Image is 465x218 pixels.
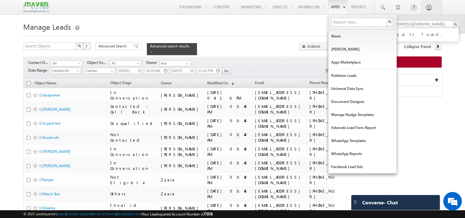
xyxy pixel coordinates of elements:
input: Type to Search [159,60,191,66]
div: [EMAIL_ADDRESS][DOMAIN_NAME] [255,202,303,214]
div: Not Contacted [110,132,155,143]
div: Contacted - Call Back [110,104,155,115]
div: [PHONE_NUMBER] [309,104,350,115]
div: [DATE] 03:48 PM [207,132,249,143]
a: Created On [50,68,81,74]
div: [EMAIL_ADDRESS][DOMAIN_NAME] [255,188,303,199]
a: Ranjan [42,177,54,182]
span: Owner [161,81,172,85]
a: Email [252,79,267,87]
div: [DATE] 03:48 PM [207,118,249,129]
input: Search here... [331,18,387,26]
a: Facebook Lead Ads [328,160,397,173]
span: Object Stage [110,80,131,85]
button: ? [83,42,90,50]
a: Object Name [32,80,59,88]
a: All [51,60,82,66]
a: Jayapranav [42,93,60,97]
span: Custom [84,68,113,73]
textarea: Type your message and hit 'Enter' [8,57,113,166]
span: Date Range [28,68,50,73]
a: Custom [84,68,115,74]
span: Your Leadsquared Account Number is [142,212,213,216]
div: [PHONE_NUMBER] [309,188,350,199]
a: Contact Support [67,212,91,216]
a: Object Stage [107,79,134,87]
div: [PERSON_NAME] [161,106,201,112]
a: Sheema [42,206,55,210]
div: [DATE] 04:16 PM [207,90,249,101]
div: [PERSON_NAME] [161,163,201,168]
div: [EMAIL_ADDRESS][DOMAIN_NAME] [255,132,303,143]
input: Check all records [27,81,31,85]
span: Object Source [87,60,110,65]
div: [EMAIL_ADDRESS][DOMAIN_NAME] [255,174,303,185]
div: Invalid Number [110,202,155,214]
span: Advanced Search [99,43,129,49]
div: [EMAIL_ADDRESS][DOMAIN_NAME] [255,146,303,157]
div: [DATE] 03:48 PM [207,160,249,171]
div: Disqualified [110,121,155,126]
a: About [57,212,66,216]
a: Show All Items [182,60,190,67]
span: Converse - Chat [362,200,398,205]
div: [DATE] 03:48 PM [207,174,249,185]
a: Apps Marketplace [328,56,397,69]
div: [PERSON_NAME] [PERSON_NAME] [161,146,201,157]
div: [DATE] 03:48 PM [207,146,249,157]
div: [PHONE_NUMBER] [309,174,350,185]
button: Actions [299,42,335,50]
div: Others [110,191,155,197]
div: [DATE] 03:48 PM [207,202,249,214]
input: Search Objects [375,20,459,28]
div: [PHONE_NUMBER] [309,160,350,171]
span: All [51,60,81,66]
a: WhatsApp Reports [328,147,397,160]
div: Chat with us now [32,33,104,41]
div: Minimize live chat window [102,3,116,18]
input: Go [222,68,230,74]
div: [PHONE_NUMBER] [309,146,350,157]
a: Terms of Service [92,212,116,216]
em: Start Chat [84,171,112,179]
img: Custom Logo [23,2,49,12]
span: Manage Leads [23,22,71,32]
div: [DATE] 03:48 PM [207,104,249,115]
span: ? [86,43,88,49]
img: Search [388,20,391,23]
div: In Conversation [110,146,155,157]
span: Created On [50,68,79,73]
div: [EMAIL_ADDRESS][DOMAIN_NAME] [255,160,303,171]
div: [PHONE_NUMBER] [309,90,350,101]
a: [PERSON_NAME] [42,149,71,154]
a: Publisher Leads [328,69,397,82]
div: Zaara [161,177,201,183]
a: Phone Number [306,79,338,87]
span: Modified On [207,81,228,85]
div: [PERSON_NAME] [161,92,201,98]
div: No results found. [378,30,461,38]
div: [DATE] 03:48 PM [207,188,249,199]
a: Mavis [328,30,397,43]
span: © 2025 LeadSquared | | | | | [23,211,213,217]
a: iit paid test [42,121,60,126]
img: d_60004797649_company_0_60004797649 [11,33,26,41]
span: 77978 [203,212,213,216]
span: Contact Stage [28,60,51,65]
div: Zaara [161,191,201,197]
div: [PHONE_NUMBER] [309,118,350,129]
span: Email [255,80,264,85]
span: All [110,60,139,66]
a: [PERSON_NAME] [328,43,397,56]
div: In Conversation [110,90,155,101]
a: Adwords Lead Form Report [328,121,397,134]
a: Modified On (sorted descending) [204,79,237,87]
span: Collapse Panel [404,44,431,49]
span: Phone Number [309,80,335,85]
div: Not Eligible [110,174,155,185]
a: WhatsApp Templates [328,134,397,147]
div: [EMAIL_ADDRESS][DOMAIN_NAME] [255,104,303,115]
div: [PHONE_NUMBER] [309,202,350,214]
a: Universal Data Sync [328,82,397,95]
a: [PERSON_NAME] [42,163,71,168]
